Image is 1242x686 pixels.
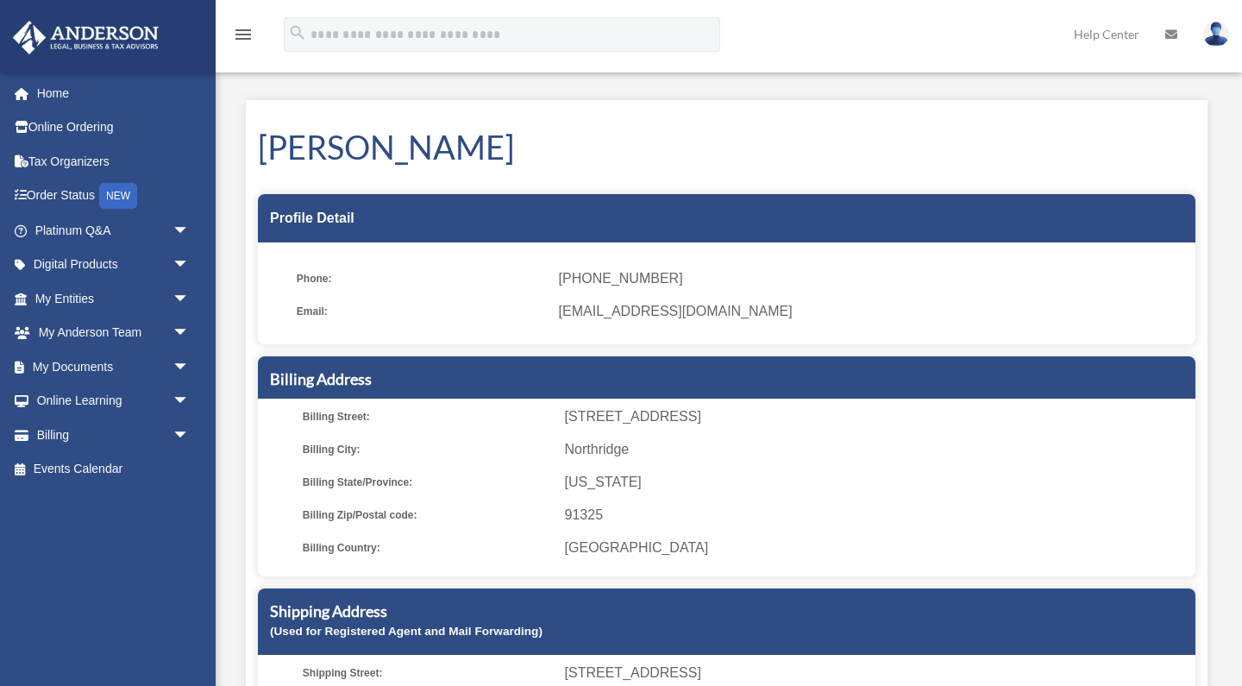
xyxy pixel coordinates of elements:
[270,601,1183,622] h5: Shipping Address
[233,30,254,45] a: menu
[172,418,207,453] span: arrow_drop_down
[565,661,1189,685] span: [STREET_ADDRESS]
[297,299,547,324] span: Email:
[565,503,1189,527] span: 91325
[303,405,553,429] span: Billing Street:
[559,299,1183,324] span: [EMAIL_ADDRESS][DOMAIN_NAME]
[172,281,207,317] span: arrow_drop_down
[565,437,1189,462] span: Northridge
[12,76,216,110] a: Home
[12,110,216,145] a: Online Ordering
[99,183,137,209] div: NEW
[12,384,216,419] a: Online Learningarrow_drop_down
[258,194,1195,242] div: Profile Detail
[8,21,164,54] img: Anderson Advisors Platinum Portal
[565,536,1189,560] span: [GEOGRAPHIC_DATA]
[270,625,543,638] small: (Used for Registered Agent and Mail Forwarding)
[303,437,553,462] span: Billing City:
[12,452,216,487] a: Events Calendar
[303,536,553,560] span: Billing Country:
[12,179,216,214] a: Order StatusNEW
[12,281,216,316] a: My Entitiesarrow_drop_down
[303,661,553,685] span: Shipping Street:
[233,24,254,45] i: menu
[172,248,207,283] span: arrow_drop_down
[12,213,216,248] a: Platinum Q&Aarrow_drop_down
[258,124,1195,170] h1: [PERSON_NAME]
[12,316,216,350] a: My Anderson Teamarrow_drop_down
[12,418,216,452] a: Billingarrow_drop_down
[12,248,216,282] a: Digital Productsarrow_drop_down
[303,470,553,494] span: Billing State/Province:
[559,267,1183,291] span: [PHONE_NUMBER]
[303,503,553,527] span: Billing Zip/Postal code:
[297,267,547,291] span: Phone:
[172,349,207,385] span: arrow_drop_down
[1203,22,1229,47] img: User Pic
[172,316,207,351] span: arrow_drop_down
[565,470,1189,494] span: [US_STATE]
[565,405,1189,429] span: [STREET_ADDRESS]
[288,23,307,42] i: search
[12,349,216,384] a: My Documentsarrow_drop_down
[172,213,207,249] span: arrow_drop_down
[12,144,216,179] a: Tax Organizers
[270,368,1183,390] h5: Billing Address
[172,384,207,419] span: arrow_drop_down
